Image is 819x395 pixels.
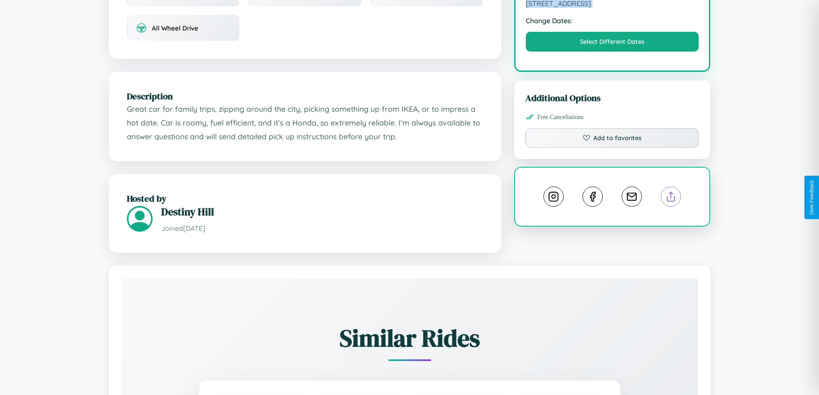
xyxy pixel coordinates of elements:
h2: Hosted by [127,192,483,205]
span: All Wheel Drive [152,24,198,32]
span: Free Cancellations [537,113,584,121]
p: Great car for family trips, zipping around the city, picking something up from IKEA, or to impres... [127,102,483,143]
h2: Similar Rides [152,322,668,355]
h2: Description [127,90,483,102]
p: Joined [DATE] [161,222,483,235]
h3: Destiny Hill [161,205,483,219]
strong: Change Dates: [526,16,699,25]
button: Add to favorites [525,128,699,148]
button: Select Different Dates [526,32,699,52]
h3: Additional Options [525,92,699,104]
div: Give Feedback [809,180,815,215]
